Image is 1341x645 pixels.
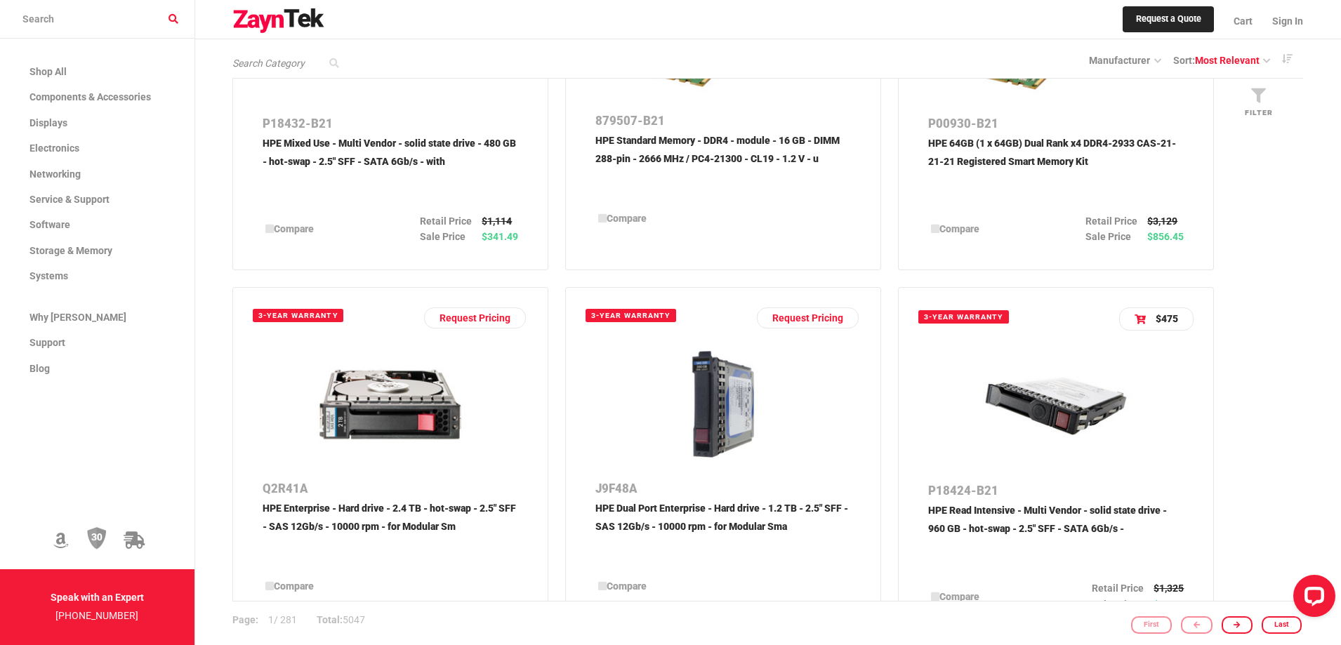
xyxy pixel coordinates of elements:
[29,194,110,205] span: Service & Support
[482,213,518,229] td: $1,114
[29,91,151,102] span: Components & Accessories
[482,229,518,244] td: $341.49
[1262,616,1302,634] a: Last
[51,592,144,603] strong: Speak with an Expert
[1147,213,1184,229] td: $3,129
[1092,597,1154,612] td: Sale Price
[1195,54,1260,65] span: Most Relevant
[87,526,107,550] img: 30 Day Return Policy
[232,8,325,34] img: logo
[307,602,375,640] p: 5047
[420,213,482,229] td: Retail Price
[1282,569,1341,628] iframe: LiveChat chat widget
[928,480,1184,502] p: P18424-B21
[645,345,802,463] img: J9F48A -- HPE Dual Port Enterprise - Hard drive - 1.2 TB - 2.5" SFF - SAS 12Gb/s - 10000 rpm - for M
[1154,597,1184,612] td: $475
[586,309,675,322] span: 3-year warranty
[918,310,1008,324] span: 3-year warranty
[29,66,67,77] span: Shop All
[595,110,851,201] a: 879507-B21HPE Standard Memory - DDR4 - module - 16 GB - DIMM 288-pin - 2666 MHz / PC4-21300 - CL1...
[263,478,518,568] a: Q2R41AHPE Enterprise - Hard drive - 2.4 TB - hot-swap - 2.5" SFF - SAS 12Gb/s - 10000 rpm - for M...
[757,307,859,328] a: Request Pricing
[29,117,67,128] span: Displays
[1270,49,1304,68] a: Descending
[1092,580,1154,596] td: Retail Price
[928,113,1184,135] p: P00930-B21
[317,615,343,626] strong: Total:
[29,337,65,348] span: Support
[55,610,138,621] a: [PHONE_NUMBER]
[232,602,307,640] p: / 281
[274,223,314,234] span: Compare
[1089,54,1161,65] a: manufacturer
[29,245,112,256] span: Storage & Memory
[263,135,518,204] p: HPE Mixed Use - Multi Vendor - solid state drive - 480 GB - hot-swap - 2.5" SFF - SATA 6Gb/s - with
[268,615,274,626] span: 1
[595,478,851,500] p: J9F48A
[1224,4,1262,39] a: Cart
[1156,310,1178,328] p: $475
[928,135,1184,204] p: HPE 64GB (1 x 64GB) Dual Rank x4 DDR4-2933 CAS-21-21-21 Registered Smart Memory Kit
[928,113,1184,204] a: P00930-B21HPE 64GB (1 x 64GB) Dual Rank x4 DDR4-2933 CAS-21-21-21 Registered Smart Memory Kit
[29,168,81,180] span: Networking
[1085,229,1147,244] td: Sale Price
[1154,580,1184,596] td: $1,325
[1085,213,1147,229] td: Retail Price
[977,347,1135,465] img: P18424-B21 -- HPE 960GB 2.5" READ INTENSIVE SATA 6GB/S SSD HPE SMART CARRIER
[263,500,518,568] p: HPE Enterprise - Hard drive - 2.4 TB - hot-swap - 2.5" SFF - SAS 12Gb/s - 10000 rpm - for Modular Sm
[29,219,70,230] span: Software
[424,307,526,328] a: Request Pricing
[607,580,647,592] span: Compare
[253,309,343,322] span: 3-year warranty
[29,270,68,281] span: Systems
[1262,4,1303,39] a: Sign In
[263,478,518,500] p: Q2R41A
[29,363,50,374] span: Blog
[939,223,979,234] span: Compare
[420,229,482,244] td: Sale Price
[1173,52,1270,67] a: Sort:
[274,580,314,592] span: Compare
[263,113,518,204] a: P18432-B21HPE Mixed Use - Multi Vendor - solid state drive - 480 GB - hot-swap - 2.5" SFF - SATA ...
[232,615,258,626] strong: Page:
[232,56,345,71] input: Search Category
[595,132,851,201] p: HPE Standard Memory - DDR4 - module - 16 GB - DIMM 288-pin - 2666 MHz / PC4-21300 - CL19 - 1.2 V - u
[595,500,851,568] p: HPE Dual Port Enterprise - Hard drive - 1.2 TB - 2.5" SFF - SAS 12Gb/s - 10000 rpm - for Modular Sma
[312,345,469,463] img: Q2R41A -- HPE Enterprise - Hard drive - 2.4 TB - hot-swap - 2.5" SFF - SAS 12Gb/s - 10000 rpm - for
[607,213,647,224] span: Compare
[29,142,79,154] span: Electronics
[595,110,851,132] p: 879507-B21
[595,478,851,568] a: J9F48AHPE Dual Port Enterprise - Hard drive - 1.2 TB - 2.5" SFF - SAS 12Gb/s - 10000 rpm - for Mo...
[928,480,1184,571] a: P18424-B21HPE Read Intensive - Multi Vendor - solid state drive - 960 GB - hot-swap - 2.5" SFF - ...
[1123,6,1215,33] a: Request a Quote
[1147,229,1184,244] td: $856.45
[263,113,518,135] p: P18432-B21
[939,591,979,602] span: Compare
[1234,15,1253,27] span: Cart
[29,312,126,323] span: Why [PERSON_NAME]
[1224,105,1293,119] p: Filter
[928,502,1184,571] p: HPE Read Intensive - Multi Vendor - solid state drive - 960 GB - hot-swap - 2.5" SFF - SATA 6Gb/s -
